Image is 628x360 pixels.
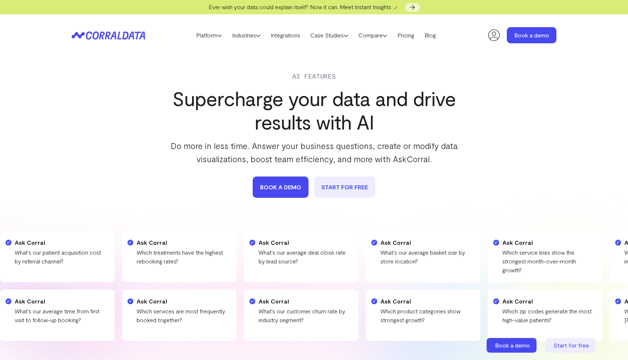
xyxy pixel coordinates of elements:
[502,248,594,274] p: Which service lines show the strongest month-over-month growth?
[14,238,107,247] h4: Ask Corral
[164,71,464,81] div: AI Features
[23,307,115,324] p: What's our customer acquisition cost trend over time?
[164,87,464,134] h1: Supercharge your data and drive results with AI
[553,342,589,349] span: Start for free
[267,307,359,324] p: What's our sales cycle duration by product type?
[253,177,308,198] a: book a demo
[380,238,472,247] h4: Ask Corral
[145,307,237,324] p: Which treatment packages drive highest revenue?
[419,30,441,41] a: Blog
[164,139,464,166] p: Do more in less time. Answer your business questions, create or modify data visualizations, boost...
[353,30,392,41] a: Compare
[502,238,594,247] h4: Ask Corral
[487,338,538,353] a: Book a demo
[136,248,228,266] p: Which treatments have the highest rebooking rates?
[258,248,350,266] p: What's our average deal close rate by lead source?
[495,342,530,349] span: Book a demo
[14,248,107,266] p: What's our patient acquisition cost by referral channel?
[314,177,375,198] a: START FOR FREE
[510,297,603,306] h4: Ask Corral
[380,248,472,266] p: What's our average basket size by store location?
[227,30,266,41] a: Industries
[305,30,353,41] a: Case Studies
[389,297,481,306] h4: Ask Corral
[191,30,227,41] a: Platform
[145,297,237,306] h4: Ask Corral
[267,297,359,306] h4: Ask Corral
[510,307,603,324] p: How do referral patterns vary by location?
[507,27,556,43] a: Book a demo
[266,30,305,41] a: Integrations
[258,238,350,247] h4: Ask Corral
[545,338,597,353] a: Start for free
[392,30,419,41] a: Pricing
[136,238,228,247] h4: Ask Corral
[23,297,115,306] h4: Ask Corral
[209,3,400,10] span: Ever wish your data could explain itself? Now it can. Meet Instant Insights 🪄
[389,307,481,324] p: What's our inventory turnover rate by category?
